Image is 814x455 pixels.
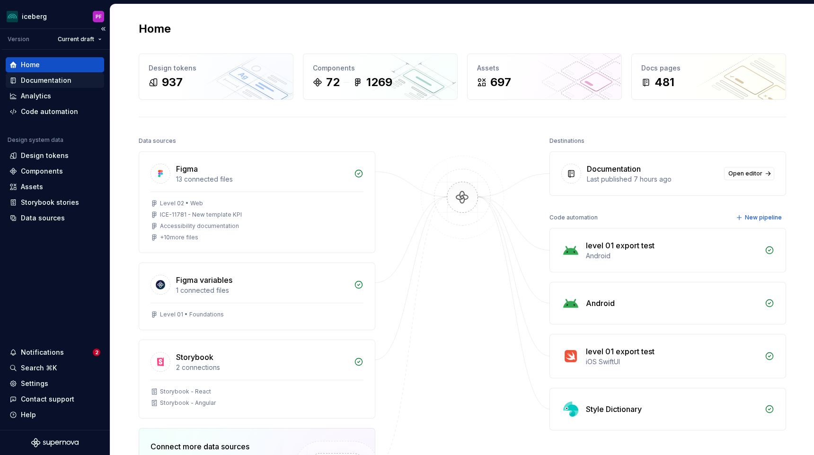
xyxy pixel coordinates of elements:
div: Components [21,166,63,176]
button: New pipeline [733,211,786,224]
a: Storybook stories [6,195,104,210]
div: Storybook - React [160,388,211,395]
button: Notifications2 [6,345,104,360]
a: Data sources [6,210,104,226]
div: Notifications [21,348,64,357]
svg: Supernova Logo [31,438,79,447]
button: Current draft [53,33,106,46]
div: 1269 [366,75,392,90]
div: Figma [176,163,198,175]
div: Documentation [587,163,641,175]
a: Assets697 [467,53,622,100]
button: Collapse sidebar [97,22,110,35]
div: 13 connected files [176,175,348,184]
div: iceberg [22,12,47,21]
a: Analytics [6,88,104,104]
div: Destinations [549,134,584,148]
div: Docs pages [641,63,776,73]
div: Search ⌘K [21,363,57,373]
div: Style Dictionary [586,403,642,415]
button: Search ⌘K [6,360,104,376]
div: iOS SwiftUI [586,357,759,367]
a: Figma13 connected filesLevel 02 • WebICE-11781 - New template KPIAccessibility documentation+10mo... [139,151,375,253]
div: Help [21,410,36,420]
div: Code automation [21,107,78,116]
div: Figma variables [176,274,232,286]
a: Design tokens937 [139,53,293,100]
div: Home [21,60,40,70]
div: Android [586,251,759,261]
div: Storybook stories [21,198,79,207]
div: Android [586,297,615,309]
a: Code automation [6,104,104,119]
img: 418c6d47-6da6-4103-8b13-b5999f8989a1.png [7,11,18,22]
span: New pipeline [745,214,782,221]
a: Design tokens [6,148,104,163]
a: Storybook2 connectionsStorybook - ReactStorybook - Angular [139,340,375,419]
h2: Home [139,21,171,36]
div: Analytics [21,91,51,101]
div: 937 [162,75,183,90]
div: Design tokens [21,151,69,160]
div: Design system data [8,136,63,144]
div: 72 [326,75,340,90]
a: Figma variables1 connected filesLevel 01 • Foundations [139,262,375,330]
div: PF [96,13,102,20]
div: Version [8,35,29,43]
div: Level 02 • Web [160,200,203,207]
a: Settings [6,376,104,391]
div: Assets [477,63,612,73]
a: Docs pages481 [631,53,786,100]
div: ICE-11781 - New template KPI [160,211,242,219]
div: Code automation [549,211,598,224]
div: Storybook [176,351,213,363]
button: Contact support [6,392,104,407]
div: Last published 7 hours ago [587,175,718,184]
div: Contact support [21,394,74,404]
span: Open editor [728,170,762,177]
a: Open editor [724,167,774,180]
button: icebergPF [2,6,108,26]
span: Current draft [58,35,94,43]
div: Design tokens [149,63,283,73]
div: Assets [21,182,43,192]
a: Documentation [6,73,104,88]
div: Level 01 • Foundations [160,311,224,318]
a: Assets [6,179,104,194]
div: + 10 more files [160,234,198,241]
div: Data sources [139,134,176,148]
div: 2 connections [176,363,348,372]
div: level 01 export test [586,240,655,251]
a: Components721269 [303,53,458,100]
div: Connect more data sources [150,441,278,452]
div: level 01 export test [586,346,655,357]
div: Storybook - Angular [160,399,216,407]
div: 481 [655,75,674,90]
div: Documentation [21,76,71,85]
div: Data sources [21,213,65,223]
div: Settings [21,379,48,388]
a: Components [6,164,104,179]
div: Components [313,63,448,73]
div: Accessibility documentation [160,222,239,230]
div: 1 connected files [176,286,348,295]
span: 2 [93,349,100,356]
button: Help [6,407,104,422]
div: 697 [490,75,511,90]
a: Home [6,57,104,72]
